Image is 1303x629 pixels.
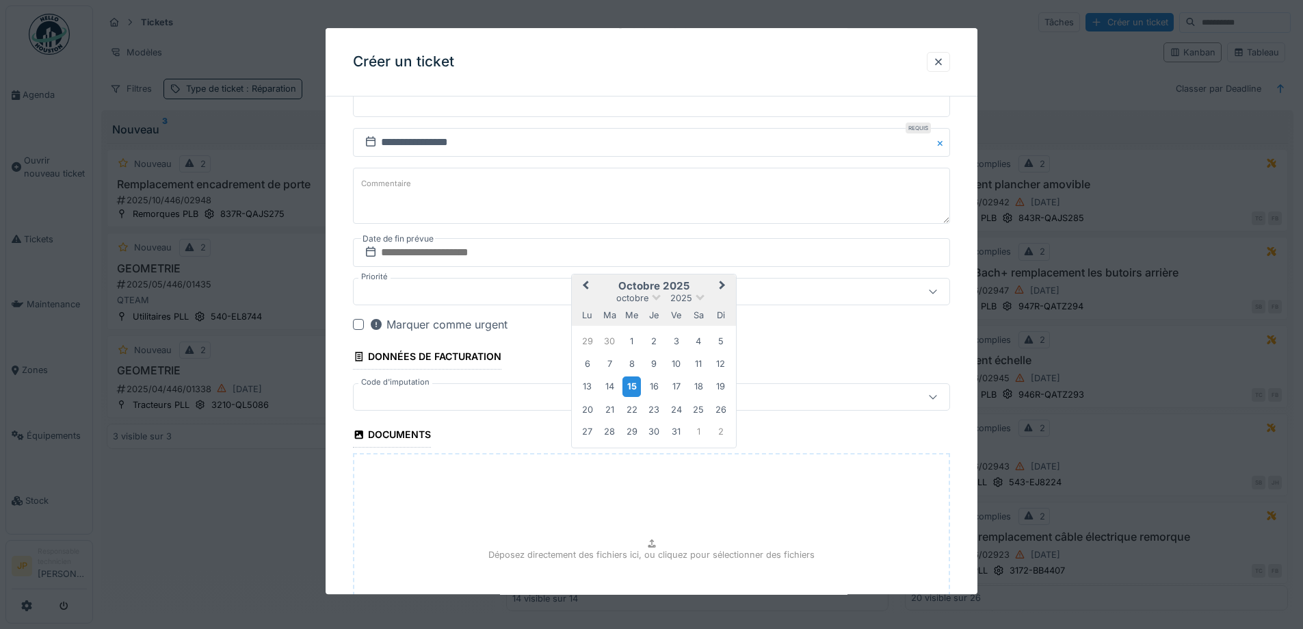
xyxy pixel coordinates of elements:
[578,355,596,373] div: Choose lundi 6 octobre 2025
[667,423,685,441] div: Choose vendredi 31 octobre 2025
[578,400,596,419] div: Choose lundi 20 octobre 2025
[711,378,730,396] div: Choose dimanche 19 octobre 2025
[622,306,641,324] div: mercredi
[906,123,931,133] div: Requis
[353,346,501,370] div: Données de facturation
[645,306,663,324] div: jeudi
[572,280,736,292] h2: octobre 2025
[670,293,692,303] span: 2025
[711,355,730,373] div: Choose dimanche 12 octobre 2025
[622,400,641,419] div: Choose mercredi 22 octobre 2025
[667,306,685,324] div: vendredi
[667,333,685,351] div: Choose vendredi 3 octobre 2025
[645,400,663,419] div: Choose jeudi 23 octobre 2025
[713,276,735,298] button: Next Month
[488,548,815,561] p: Déposez directement des fichiers ici, ou cliquez pour sélectionner des fichiers
[711,423,730,441] div: Choose dimanche 2 novembre 2025
[361,231,435,246] label: Date de fin prévue
[622,333,641,351] div: Choose mercredi 1 octobre 2025
[711,306,730,324] div: dimanche
[358,175,414,192] label: Commentaire
[667,378,685,396] div: Choose vendredi 17 octobre 2025
[622,355,641,373] div: Choose mercredi 8 octobre 2025
[578,378,596,396] div: Choose lundi 13 octobre 2025
[601,355,619,373] div: Choose mardi 7 octobre 2025
[689,400,708,419] div: Choose samedi 25 octobre 2025
[622,377,641,397] div: Choose mercredi 15 octobre 2025
[578,333,596,351] div: Choose lundi 29 septembre 2025
[645,355,663,373] div: Choose jeudi 9 octobre 2025
[601,333,619,351] div: Choose mardi 30 septembre 2025
[358,376,432,388] label: Code d'imputation
[711,400,730,419] div: Choose dimanche 26 octobre 2025
[689,423,708,441] div: Choose samedi 1 novembre 2025
[578,423,596,441] div: Choose lundi 27 octobre 2025
[578,306,596,324] div: lundi
[573,276,595,298] button: Previous Month
[689,355,708,373] div: Choose samedi 11 octobre 2025
[601,400,619,419] div: Choose mardi 21 octobre 2025
[601,378,619,396] div: Choose mardi 14 octobre 2025
[711,333,730,351] div: Choose dimanche 5 octobre 2025
[577,331,732,443] div: Month octobre, 2025
[369,316,508,333] div: Marquer comme urgent
[601,423,619,441] div: Choose mardi 28 octobre 2025
[645,378,663,396] div: Choose jeudi 16 octobre 2025
[601,306,619,324] div: mardi
[689,306,708,324] div: samedi
[645,423,663,441] div: Choose jeudi 30 octobre 2025
[689,378,708,396] div: Choose samedi 18 octobre 2025
[689,333,708,351] div: Choose samedi 4 octobre 2025
[622,423,641,441] div: Choose mercredi 29 octobre 2025
[358,271,391,283] label: Priorité
[353,53,454,70] h3: Créer un ticket
[667,400,685,419] div: Choose vendredi 24 octobre 2025
[353,424,431,448] div: Documents
[667,355,685,373] div: Choose vendredi 10 octobre 2025
[935,128,950,157] button: Close
[616,293,648,303] span: octobre
[645,333,663,351] div: Choose jeudi 2 octobre 2025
